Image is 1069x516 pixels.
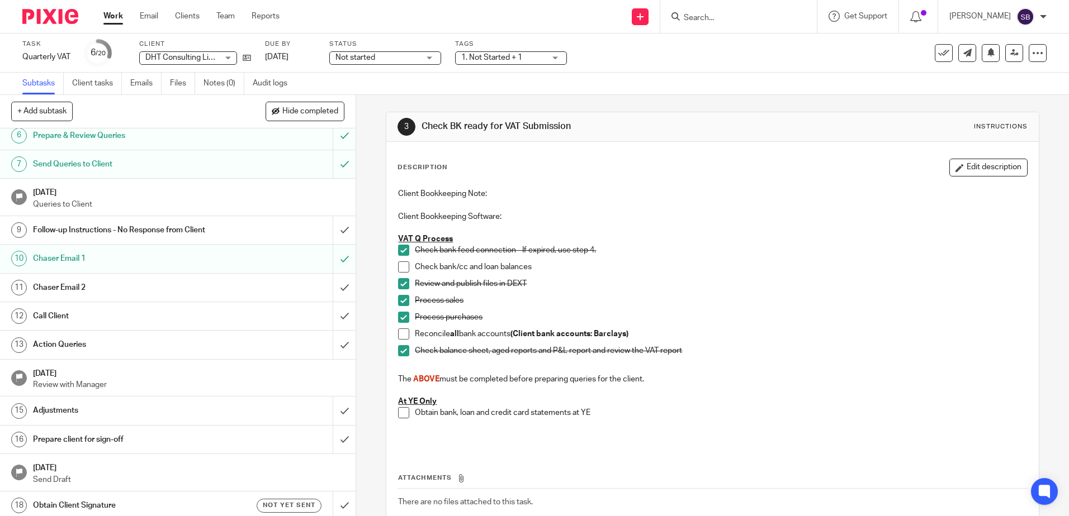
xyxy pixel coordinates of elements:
[266,102,344,121] button: Hide completed
[91,46,106,59] div: 6
[265,53,288,61] span: [DATE]
[33,402,225,419] h1: Adjustments
[33,250,225,267] h1: Chaser Email 1
[263,500,315,510] span: Not yet sent
[413,375,439,383] span: ABOVE
[11,128,27,144] div: 6
[335,54,375,61] span: Not started
[329,40,441,49] label: Status
[398,398,437,405] u: At YE Only
[415,407,1027,418] p: Obtain bank, loan and credit card statements at YE
[33,222,225,238] h1: Follow-up Instructions - No Response from Client
[11,498,27,513] div: 18
[11,280,27,295] div: 11
[253,73,296,94] a: Audit logs
[844,12,887,20] span: Get Support
[130,73,162,94] a: Emails
[11,102,73,121] button: + Add subtask
[398,374,1027,385] p: The must be completed before preparing queries for the client.
[11,251,27,266] div: 10
[33,497,225,514] h1: Obtain Client Signature
[33,379,345,390] p: Review with Manager
[415,345,1027,356] p: Check balance sheet, aged reports and P&L report and review the VAT report
[22,73,64,94] a: Subtasks
[96,50,106,56] small: /20
[145,54,229,61] span: DHT Consulting Limited
[1016,8,1034,26] img: svg%3E
[265,40,315,49] label: Due by
[11,403,27,419] div: 15
[22,40,70,49] label: Task
[33,365,345,379] h1: [DATE]
[22,9,78,24] img: Pixie
[683,13,783,23] input: Search
[216,11,235,22] a: Team
[398,188,1027,199] p: Client Bookkeeping Note:
[415,261,1027,273] p: Check bank/cc and loan balances
[415,295,1027,306] p: Process sales
[282,107,338,116] span: Hide completed
[22,51,70,63] div: Quarterly VAT
[398,498,533,506] span: There are no files attached to this task.
[140,11,158,22] a: Email
[204,73,244,94] a: Notes (0)
[170,73,195,94] a: Files
[72,73,122,94] a: Client tasks
[33,308,225,324] h1: Call Client
[33,336,225,353] h1: Action Queries
[103,11,123,22] a: Work
[33,199,345,210] p: Queries to Client
[398,475,452,481] span: Attachments
[450,330,459,338] strong: all
[398,235,453,243] u: VAT Q Process
[422,121,736,132] h1: Check BK ready for VAT Submission
[33,460,345,474] h1: [DATE]
[415,312,1027,323] p: Process purchases
[11,156,27,172] div: 7
[398,163,447,172] p: Description
[252,11,280,22] a: Reports
[33,474,345,485] p: Send Draft
[415,245,1027,256] p: Check bank feed connection - If expired, use step 4.
[461,54,522,61] span: 1. Not Started + 1
[398,211,1027,222] p: Client Bookkeeping Software:
[949,159,1028,176] button: Edit description
[455,40,567,49] label: Tags
[33,279,225,296] h1: Chaser Email 2
[11,432,27,447] div: 16
[415,328,1027,340] p: Reconcile bank accounts
[33,431,225,448] h1: Prepare client for sign-off
[974,122,1028,131] div: Instructions
[139,40,251,49] label: Client
[33,127,225,144] h1: Prepare & Review Queries
[33,184,345,198] h1: [DATE]
[398,118,415,136] div: 3
[175,11,200,22] a: Clients
[510,330,628,338] strong: (Client bank accounts: Barclays)
[949,11,1011,22] p: [PERSON_NAME]
[11,222,27,238] div: 9
[11,308,27,324] div: 12
[11,337,27,353] div: 13
[415,278,1027,289] p: Review and publish files in DEXT
[33,156,225,173] h1: Send Queries to Client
